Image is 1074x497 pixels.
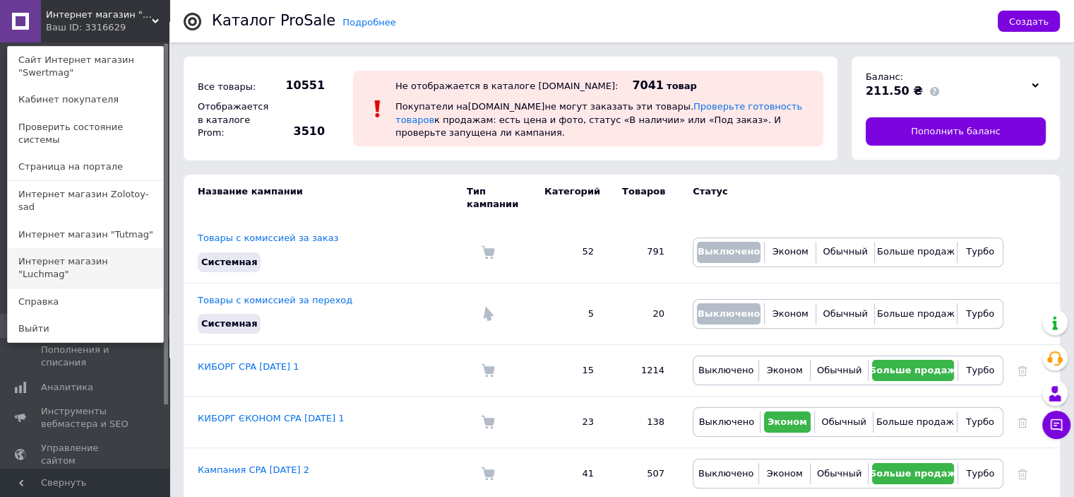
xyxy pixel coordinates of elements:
[608,283,679,344] td: 20
[194,77,272,97] div: Все товары:
[530,345,608,397] td: 15
[866,117,1046,146] a: Пополнить баланс
[667,81,697,91] span: товар
[767,468,803,479] span: Эконом
[530,283,608,344] td: 5
[768,303,812,324] button: Эконом
[481,415,495,429] img: Комиссия за заказ
[275,78,325,93] span: 10551
[911,125,1001,138] span: Пополнить баланс
[698,365,753,375] span: Выключено
[395,101,802,124] a: Проверьте готовность товаров
[878,242,953,263] button: Больше продаж
[818,411,869,433] button: Обычный
[395,81,618,91] div: Не отображается в каталоге [DOMAIN_NAME]:
[46,21,105,34] div: Ваш ID: 3316629
[481,245,495,259] img: Комиссия за заказ
[878,303,953,324] button: Больше продаж
[817,365,861,375] span: Обычный
[41,405,131,431] span: Инструменты вебмастера и SEO
[8,47,163,86] a: Сайт Интернет магазин "Swertmag"
[763,360,806,381] button: Эконом
[698,308,760,319] span: Выключено
[1009,16,1049,27] span: Создать
[876,416,954,427] span: Больше продаж
[697,411,756,433] button: Выключено
[962,463,999,484] button: Турбо
[966,246,994,257] span: Турбо
[608,345,679,397] td: 1214
[198,413,344,423] a: КИБОРГ ЄКОНОМ CPA [DATE] 1
[961,411,999,433] button: Турбо
[367,98,388,119] img: :exclamation:
[467,175,530,221] td: Тип кампании
[699,416,754,427] span: Выключено
[763,463,806,484] button: Эконом
[1018,468,1027,479] a: Удалить
[201,257,257,267] span: Системная
[481,467,495,481] img: Комиссия за заказ
[530,397,608,448] td: 23
[814,360,864,381] button: Обычный
[697,242,760,263] button: Выключено
[608,175,679,221] td: Товаров
[966,308,994,319] span: Турбо
[877,246,955,257] span: Больше продаж
[608,221,679,283] td: 791
[823,308,867,319] span: Обычный
[198,361,299,372] a: КИБОРГ CPA [DATE] 1
[8,315,163,342] a: Выйти
[869,365,956,375] span: Больше продаж
[608,397,679,448] td: 138
[632,78,664,92] span: 7041
[201,318,257,329] span: Системная
[877,411,953,433] button: Больше продаж
[1018,416,1027,427] a: Удалить
[961,303,999,324] button: Турбо
[8,153,163,180] a: Страница на портале
[395,101,802,137] span: Покупатели на [DOMAIN_NAME] не могут заказать эти товары. к продажам: есть цена и фото, статус «В...
[821,416,866,427] span: Обычный
[872,360,953,381] button: Больше продаж
[275,124,325,139] span: 3510
[820,303,870,324] button: Обычный
[823,246,867,257] span: Обычный
[481,363,495,378] img: Комиссия за заказ
[820,242,870,263] button: Обычный
[772,246,809,257] span: Эконом
[877,308,955,319] span: Больше продаж
[817,468,861,479] span: Обычный
[41,442,131,467] span: Управление сайтом
[998,11,1060,32] button: Создать
[698,246,760,257] span: Выключено
[8,86,163,113] a: Кабинет покупателя
[966,365,994,375] span: Турбо
[8,181,163,221] a: Интернет магазин Zolotoy-sad
[697,360,755,381] button: Выключено
[198,295,352,305] a: Товары с комиссией за переход
[1018,365,1027,375] a: Удалить
[530,175,608,221] td: Категорий
[697,303,760,324] button: Выключено
[8,288,163,315] a: Справка
[481,307,495,321] img: Комиссия за переход
[966,468,994,479] span: Турбо
[530,221,608,283] td: 52
[198,233,338,243] a: Товары с комиссией за заказ
[342,17,395,28] a: Подробнее
[869,468,956,479] span: Больше продаж
[1042,411,1070,439] button: Чат с покупателем
[962,360,999,381] button: Турбо
[212,13,335,28] div: Каталог ProSale
[8,221,163,248] a: Интернет магазин "Tutmag"
[194,97,272,143] div: Отображается в каталоге Prom:
[768,242,812,263] button: Эконом
[772,308,809,319] span: Эконом
[41,344,131,369] span: Пополнения и списания
[184,175,467,221] td: Название кампании
[768,416,807,427] span: Эконом
[198,464,309,475] a: Кампания CPA [DATE] 2
[698,468,753,479] span: Выключено
[961,242,999,263] button: Турбо
[41,381,93,394] span: Аналитика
